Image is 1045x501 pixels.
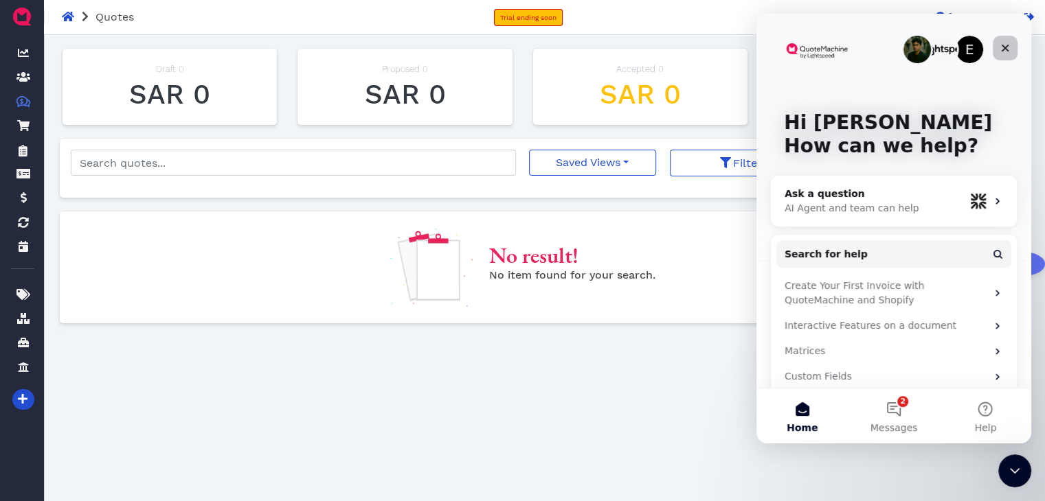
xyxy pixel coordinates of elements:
span: [PERSON_NAME] [945,12,1014,23]
span: 0 [179,64,184,74]
span: 0 [658,64,664,74]
span: No item found for your search. [489,268,655,281]
img: QuoteM_icon_flat.png [11,5,33,27]
span: SAR 0 [600,78,681,110]
span: No result! [489,241,578,270]
span: Proposed [382,64,420,74]
iframe: Intercom live chat [756,14,1031,443]
input: Search quotes... [71,150,515,176]
button: Filters [670,150,815,176]
a: [PERSON_NAME] [928,10,1014,23]
span: 0 [423,64,428,74]
span: Filters [731,156,767,170]
button: Saved Views [529,150,656,176]
span: SAR 0 [129,78,210,110]
tspan: $ [20,97,24,104]
img: no_data.svg [390,228,473,306]
a: Trial ending soon [494,9,563,26]
span: SAR 0 [364,78,445,110]
span: Accepted [616,64,655,74]
span: Draft [156,64,176,74]
iframe: Intercom live chat [998,454,1031,487]
span: Quotes [95,10,134,23]
span: Trial ending soon [500,14,557,21]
